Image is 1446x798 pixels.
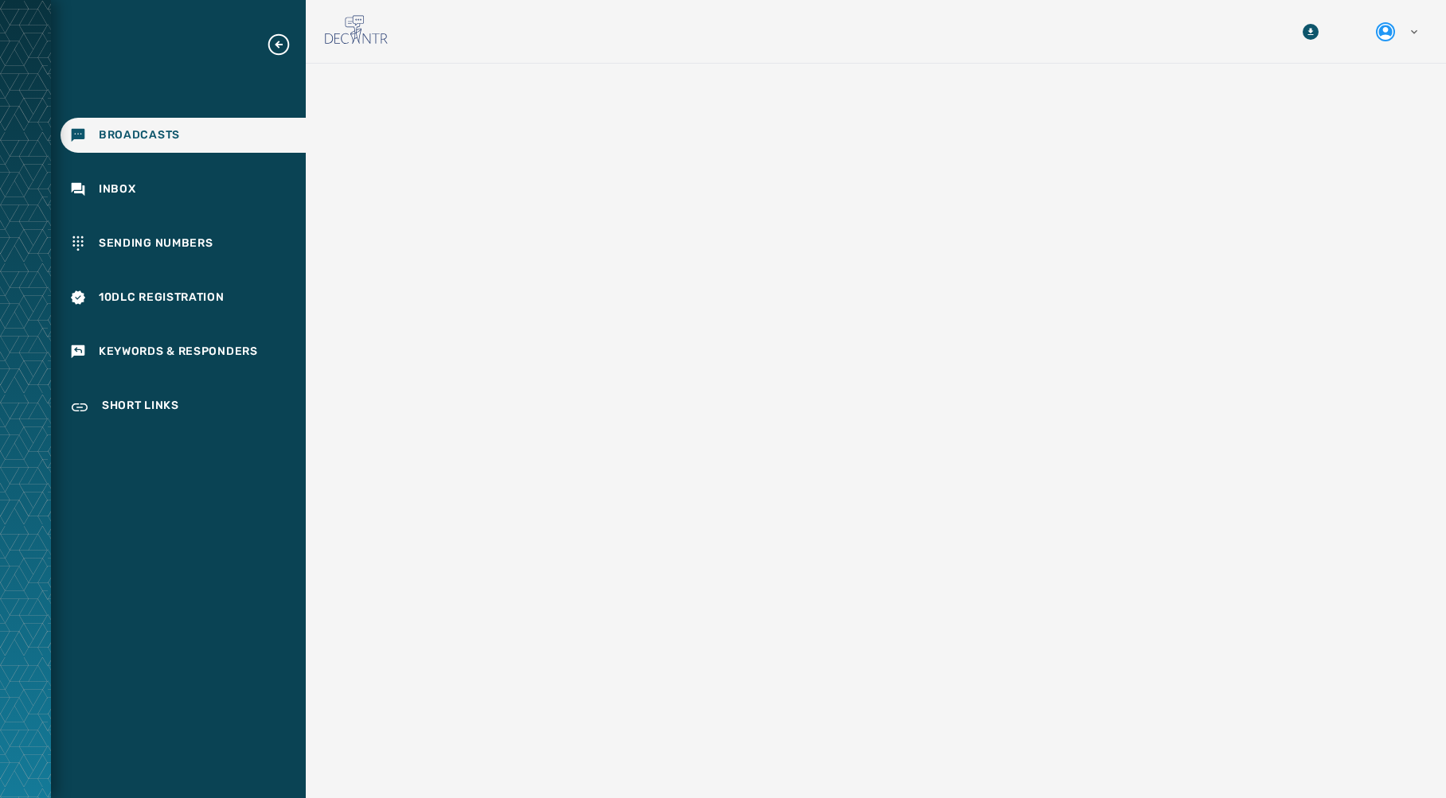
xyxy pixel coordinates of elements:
[99,344,258,360] span: Keywords & Responders
[61,226,306,261] a: Navigate to Sending Numbers
[1370,16,1427,48] button: User settings
[61,280,306,315] a: Navigate to 10DLC Registration
[102,398,179,417] span: Short Links
[1296,18,1325,46] button: Download Menu
[266,32,304,57] button: Expand sub nav menu
[61,172,306,207] a: Navigate to Inbox
[99,181,136,197] span: Inbox
[61,118,306,153] a: Navigate to Broadcasts
[61,334,306,369] a: Navigate to Keywords & Responders
[61,388,306,426] a: Navigate to Short Links
[99,236,213,251] span: Sending Numbers
[99,127,180,143] span: Broadcasts
[99,290,225,306] span: 10DLC Registration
